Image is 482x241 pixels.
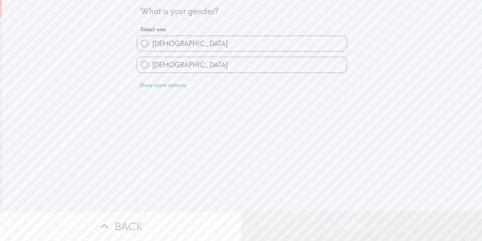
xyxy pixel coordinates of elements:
button: [DEMOGRAPHIC_DATA] [137,57,347,72]
div: What is your gender? [140,6,343,17]
h6: Select one. [140,26,343,33]
button: [DEMOGRAPHIC_DATA] [137,36,347,51]
span: [DEMOGRAPHIC_DATA] [152,39,228,48]
button: Show more options [137,78,189,92]
span: [DEMOGRAPHIC_DATA] [152,60,228,70]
